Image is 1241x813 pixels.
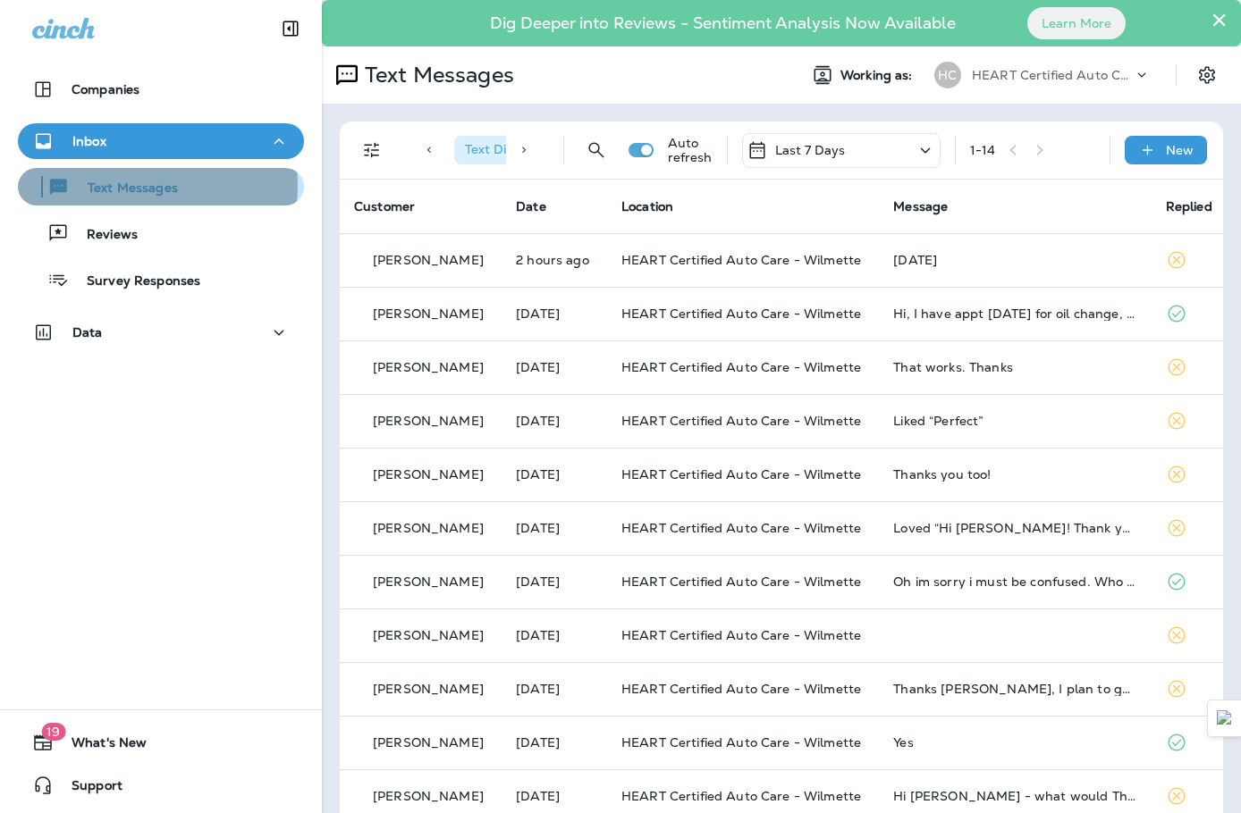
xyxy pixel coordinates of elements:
p: [PERSON_NAME] [373,414,484,428]
button: Filters [354,132,390,168]
p: Auto refresh [668,136,713,164]
span: 19 [41,723,65,741]
div: Thanks Frank, I plan to go to you guys first! [893,682,1136,696]
span: HEART Certified Auto Care - Wilmette [621,252,861,268]
span: Replied [1166,198,1212,214]
p: Sep 25, 2025 09:17 AM [516,467,593,482]
button: Search Messages [578,132,614,168]
p: Sep 25, 2025 01:58 PM [516,306,593,321]
div: Hi, I have appt tomorrow for oil change, so I'll use the freebie then . Thanks!! [893,306,1136,321]
button: Learn More [1027,7,1126,39]
p: Sep 23, 2025 06:12 PM [516,682,593,696]
span: HEART Certified Auto Care - Wilmette [621,466,861,482]
button: Data [18,314,304,350]
p: [PERSON_NAME] [373,735,484,750]
p: [PERSON_NAME] [373,628,484,642]
p: [PERSON_NAME] [373,306,484,321]
span: HEART Certified Auto Care - Wilmette [621,413,861,429]
p: Sep 22, 2025 04:18 PM [516,735,593,750]
div: 1 - 14 [970,143,996,157]
span: HEART Certified Auto Care - Wilmette [621,520,861,536]
p: Sep 25, 2025 09:09 AM [516,521,593,535]
p: Text Messages [358,62,514,88]
button: Settings [1191,59,1223,91]
button: Survey Responses [18,261,304,298]
p: Survey Responses [69,273,200,290]
span: Location [621,198,673,214]
button: Reviews [18,214,304,252]
p: Reviews [69,227,138,244]
p: [PERSON_NAME] [373,360,484,374]
span: What's New [54,735,147,757]
div: Yes [893,735,1136,750]
span: Message [893,198,948,214]
div: Text Direction:Incoming [454,136,637,164]
div: That works. Thanks [893,360,1136,374]
p: Sep 26, 2025 11:37 AM [516,253,593,267]
p: HEART Certified Auto Care [972,68,1133,82]
p: [PERSON_NAME] [373,467,484,482]
span: Support [54,778,122,800]
div: Thanks you too! [893,467,1136,482]
div: Liked “Perfect” [893,414,1136,428]
p: Inbox [72,134,106,148]
p: Data [72,325,103,339]
button: Collapse Sidebar [266,11,316,46]
p: Sep 25, 2025 09:09 AM [516,574,593,589]
span: HEART Certified Auto Care - Wilmette [621,574,861,590]
span: Date [516,198,546,214]
span: HEART Certified Auto Care - Wilmette [621,306,861,322]
div: Loved “Hi Meredith! Thank you so much for choosing HEART Certified Auto Care - Wilmette. We know ... [893,521,1136,535]
p: Sep 25, 2025 11:07 AM [516,360,593,374]
p: Sep 22, 2025 12:08 PM [516,789,593,803]
img: Detect Auto [1217,710,1233,726]
div: Oh im sorry i must be confused. Who is this? [893,574,1136,589]
span: Customer [354,198,415,214]
div: Hi Frank - what would That bring my total to? [893,789,1136,803]
button: Companies [18,71,304,107]
span: HEART Certified Auto Care - Wilmette [621,788,861,804]
p: [PERSON_NAME] [373,789,484,803]
span: Working as: [840,68,916,83]
button: 19What's New [18,725,304,760]
p: Last 7 Days [775,143,846,157]
span: HEART Certified Auto Care - Wilmette [621,734,861,750]
p: [PERSON_NAME] [373,682,484,696]
p: [PERSON_NAME] [373,521,484,535]
p: [PERSON_NAME] [373,574,484,589]
div: Today [893,253,1136,267]
span: HEART Certified Auto Care - Wilmette [621,681,861,697]
button: Close [1211,5,1228,34]
p: Companies [72,82,139,96]
p: [PERSON_NAME] [373,253,484,267]
p: Text Messages [70,180,178,197]
button: Support [18,767,304,803]
span: HEART Certified Auto Care - Wilmette [621,627,861,643]
button: Inbox [18,123,304,159]
span: HEART Certified Auto Care - Wilmette [621,359,861,375]
p: New [1166,143,1194,157]
p: Dig Deeper into Reviews - Sentiment Analysis Now Available [438,21,1008,26]
span: Text Direction : Incoming [465,141,607,157]
button: Text Messages [18,168,304,205]
p: Sep 25, 2025 09:38 AM [516,414,593,428]
p: Sep 25, 2025 08:57 AM [516,628,593,642]
div: HC [934,62,961,88]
